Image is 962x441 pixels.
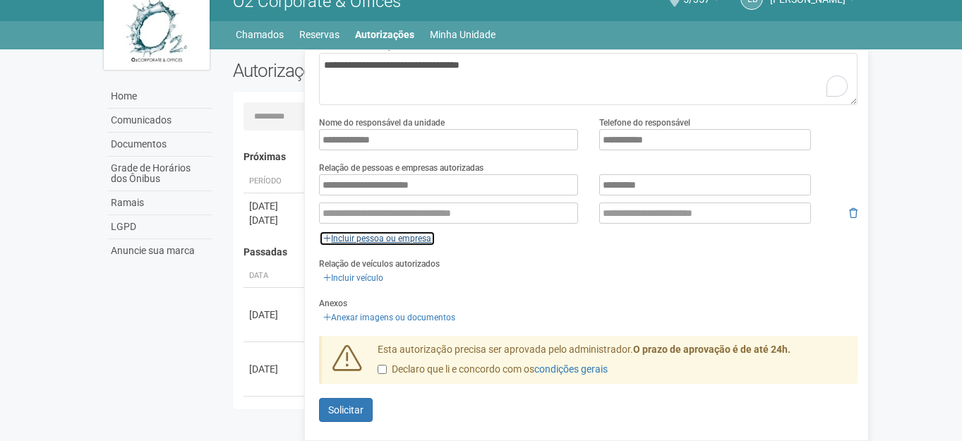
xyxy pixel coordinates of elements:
div: [DATE] [249,199,301,213]
strong: O prazo de aprovação é de até 24h. [633,344,790,355]
h4: Passadas [243,247,848,258]
label: Declaro que li e concordo com os [378,363,608,377]
div: [DATE] [249,213,301,227]
label: Relação de pessoas e empresas autorizadas [319,162,483,174]
a: Anuncie sua marca [107,239,212,262]
h2: Autorizações [233,60,535,81]
div: [DATE] [249,362,301,376]
label: Anexos [319,297,347,310]
a: Documentos [107,133,212,157]
span: Solicitar [328,404,363,416]
label: Relação de veículos autorizados [319,258,440,270]
a: Grade de Horários dos Ônibus [107,157,212,191]
a: Home [107,85,212,109]
button: Solicitar [319,398,373,422]
a: Reservas [299,25,339,44]
i: Remover [849,208,858,218]
a: condições gerais [534,363,608,375]
a: Comunicados [107,109,212,133]
a: Ramais [107,191,212,215]
input: Declaro que li e concordo com oscondições gerais [378,365,387,374]
label: Nome do responsável da unidade [319,116,445,129]
a: Minha Unidade [430,25,495,44]
a: Incluir veículo [319,270,387,286]
th: Período [243,170,307,193]
label: Telefone do responsável [599,116,690,129]
a: Incluir pessoa ou empresa [319,231,435,246]
th: Data [243,265,307,288]
div: Esta autorização precisa ser aprovada pelo administrador. [367,343,858,384]
a: LGPD [107,215,212,239]
h4: Próximas [243,152,848,162]
a: Autorizações [355,25,414,44]
div: [DATE] [249,308,301,322]
textarea: To enrich screen reader interactions, please activate Accessibility in Grammarly extension settings [319,53,858,105]
a: Anexar imagens ou documentos [319,310,459,325]
a: Chamados [236,25,284,44]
